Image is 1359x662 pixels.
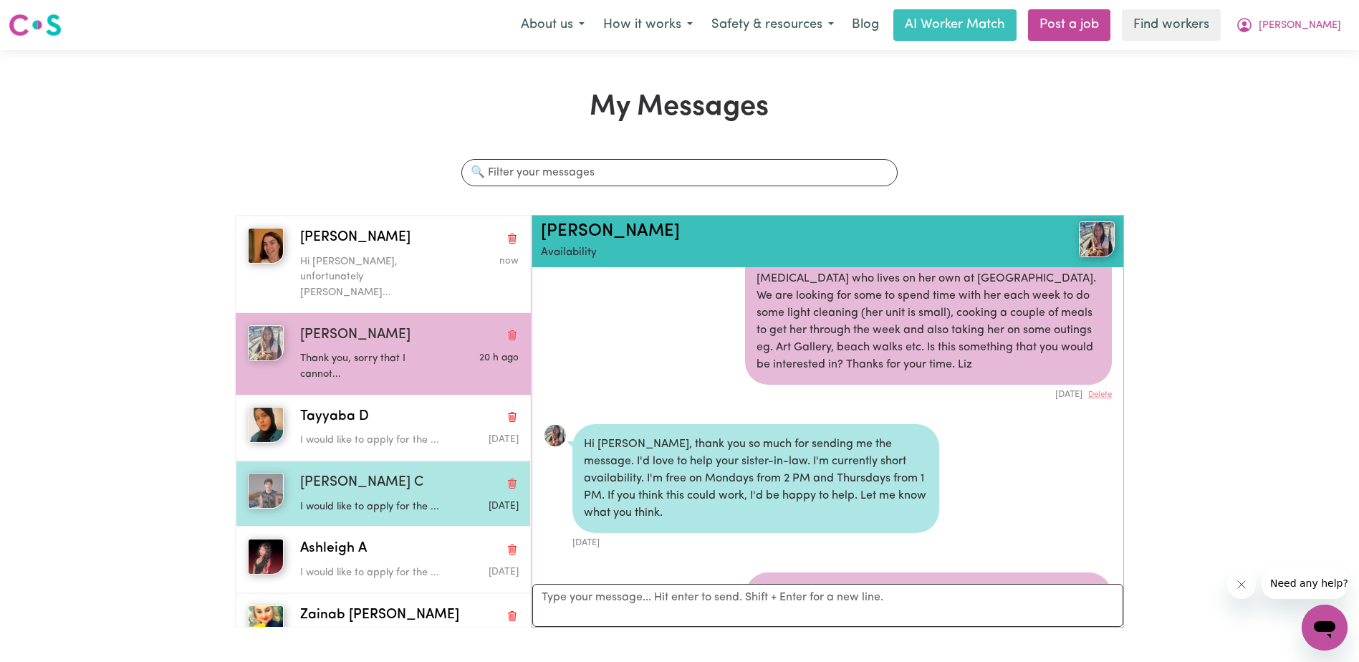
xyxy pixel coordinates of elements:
div: [DATE] [572,533,939,550]
div: Hi [PERSON_NAME], thank you so much for sending me the message. I'd love to help your sister-in-l... [572,424,939,533]
span: [PERSON_NAME] [300,325,410,346]
span: Zainab [PERSON_NAME] [300,605,459,626]
span: Message sent on April 5, 2025 [489,567,519,577]
span: [PERSON_NAME] [300,228,410,249]
button: Tayyaba DTayyaba DDelete conversationI would like to apply for the ...Message sent on June 5, 2025 [236,395,531,461]
span: Message sent on June 5, 2025 [489,502,519,511]
button: How it works [594,10,702,40]
img: D3203C824DCDDA26FE4CC410536BB835_avatar_blob [544,424,567,447]
button: Delete conversation [506,326,519,345]
button: Elizabeth Santos S[PERSON_NAME]Delete conversationThank you, sorry that I cannot...Message sent o... [236,313,531,395]
iframe: Message from company [1262,567,1348,599]
div: Hi [PERSON_NAME], I am in the process of finding a carer to work with my sister-in-law, [PERSON_N... [745,207,1112,385]
a: Blog [843,9,888,41]
img: View Elizabeth Santos S's profile [1079,221,1115,257]
img: Ashleigh A [248,539,284,575]
span: Message sent on September 4, 2025 [499,256,519,266]
span: Ashleigh A [300,539,367,560]
img: Tayyaba D [248,407,284,443]
a: Find workers [1122,9,1221,41]
span: Tayyaba D [300,407,369,428]
button: About us [512,10,594,40]
p: I would like to apply for the ... [300,565,446,581]
iframe: Close message [1227,570,1256,599]
a: [PERSON_NAME] [541,223,680,240]
div: [DATE] [745,385,1112,401]
button: Zainab Michelle RZainab [PERSON_NAME]Delete conversationHi I am available for [DATE]...Message se... [236,593,531,659]
a: View Elizabeth Santos S's profile [544,424,567,447]
img: Careseekers logo [9,12,62,38]
p: Thank you, sorry that I cannot... [300,351,446,382]
button: My Account [1226,10,1350,40]
button: Delete conversation [506,229,519,247]
iframe: Button to launch messaging window [1302,605,1348,651]
a: Post a job [1028,9,1110,41]
span: [PERSON_NAME] [1259,18,1341,34]
p: Availability [541,245,1019,262]
span: Message sent on September 3, 2025 [479,353,519,363]
span: [PERSON_NAME] C [300,473,423,494]
input: 🔍 Filter your messages [461,159,897,186]
p: I would like to apply for the ... [300,433,446,448]
span: Message sent on June 5, 2025 [489,435,519,444]
button: Ashleigh AAshleigh ADelete conversationI would like to apply for the ...Message sent on April 5, ... [236,527,531,593]
button: Delete conversation [506,474,519,492]
button: Delete conversation [506,540,519,559]
button: Safety & resources [702,10,843,40]
button: Meryl C[PERSON_NAME] CDelete conversationI would like to apply for the ...Message sent on June 5,... [236,461,531,527]
a: AI Worker Match [893,9,1017,41]
img: Meryl C [248,473,284,509]
button: Alyson M[PERSON_NAME]Delete conversationHi [PERSON_NAME], unfortunately [PERSON_NAME]...Message s... [236,216,531,313]
img: Zainab Michelle R [248,605,284,641]
p: I would like to apply for the ... [300,499,446,515]
span: Need any help? [9,10,87,21]
h1: My Messages [235,90,1124,125]
button: Delete [1088,389,1112,401]
a: Elizabeth Santos S [1019,221,1115,257]
img: Elizabeth Santos S [248,325,284,361]
button: Delete conversation [506,408,519,426]
a: Careseekers logo [9,9,62,42]
img: Alyson M [248,228,284,264]
p: Hi [PERSON_NAME], unfortunately [PERSON_NAME]... [300,254,446,301]
button: Delete conversation [506,606,519,625]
